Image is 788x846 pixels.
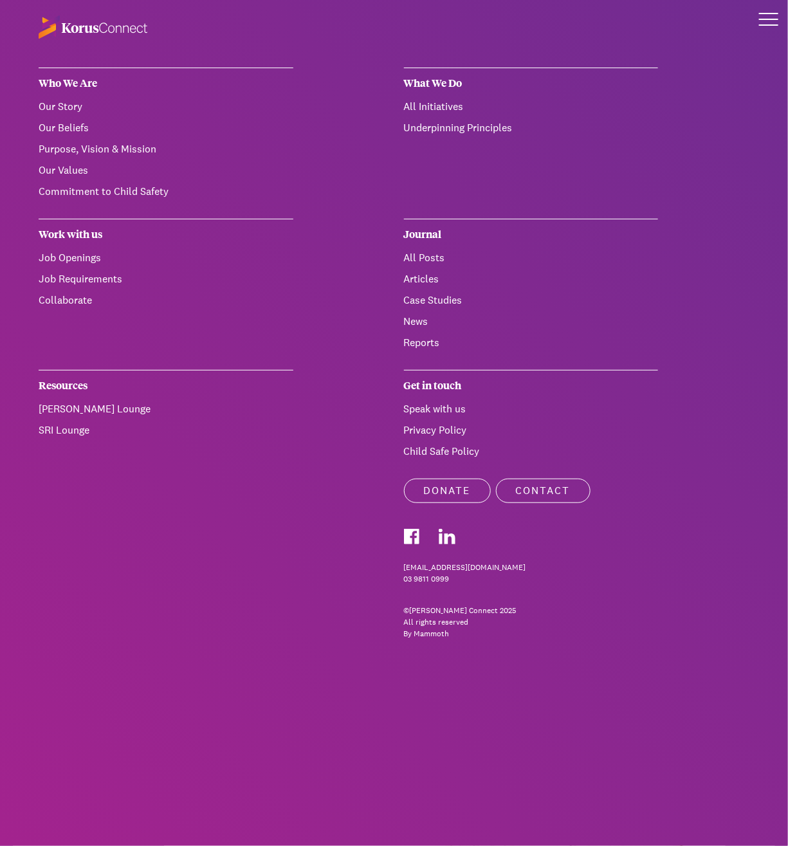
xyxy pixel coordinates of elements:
[39,100,82,113] a: Our Story
[39,370,293,401] div: Resources
[404,293,463,307] a: Case Studies
[439,529,455,544] img: korus-connect%2Fa5231a53-c643-404c-9a3c-f2100ea27fde_linkedin.svg
[39,423,89,437] a: SRI Lounge
[404,315,428,328] a: News
[39,142,156,156] a: Purpose, Vision & Mission
[404,370,659,401] div: Get in touch
[39,15,147,39] img: korus-connect%2F70fc4767-4e77-47d7-a16a-dd1598af5252_logo-reverse.svg
[39,68,293,99] div: Who We Are
[404,423,467,437] a: Privacy Policy
[404,219,659,250] div: Journal
[39,163,88,177] a: Our Values
[404,479,491,503] a: Donate
[404,562,750,573] a: [EMAIL_ADDRESS][DOMAIN_NAME]
[39,251,101,264] a: Job Openings
[404,573,750,585] a: 03 9811 0999
[39,185,169,198] a: Commitment to Child Safety
[404,336,440,349] a: Reports
[39,293,92,307] a: Collaborate
[404,445,480,458] a: Child Safe Policy
[496,479,591,503] a: Contact
[39,121,89,134] a: Our Beliefs
[404,100,464,113] a: All Initiatives
[404,251,445,264] a: All Posts
[404,402,466,416] a: Speak with us
[39,402,151,416] a: [PERSON_NAME] Lounge
[404,272,439,286] a: Articles
[404,529,419,544] img: korus-connect%2F0d265ffc-bd98-4be8-b2f7-d1c93f638371_facebook.svg
[39,219,293,250] div: Work with us
[404,605,750,628] div: © [PERSON_NAME] Connect 2025 All rights reserved
[404,121,513,134] a: Underpinning Principles
[404,629,450,639] a: By Mammoth
[404,68,659,99] div: What We Do
[39,272,122,286] a: Job Requirements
